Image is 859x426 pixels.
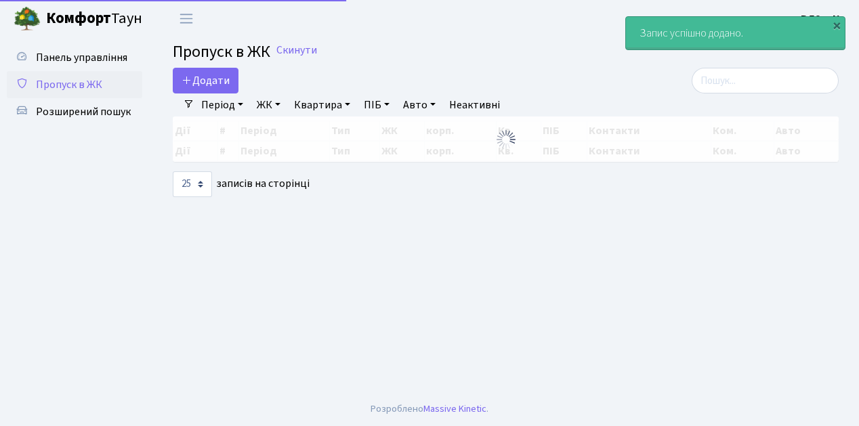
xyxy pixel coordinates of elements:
a: Додати [173,68,238,93]
span: Пропуск в ЖК [173,40,270,64]
a: ВЛ2 -. К. [801,11,843,27]
a: Пропуск в ЖК [7,71,142,98]
span: Таун [46,7,142,30]
input: Пошук... [692,68,839,93]
span: Панель управління [36,50,127,65]
a: Період [196,93,249,116]
div: Запис успішно додано. [626,17,845,49]
img: Обробка... [495,129,517,150]
select: записів на сторінці [173,171,212,197]
a: ПІБ [358,93,395,116]
span: Додати [182,73,230,88]
div: × [830,18,843,32]
a: Розширений пошук [7,98,142,125]
div: Розроблено . [371,402,488,417]
span: Пропуск в ЖК [36,77,102,92]
label: записів на сторінці [173,171,310,197]
b: Комфорт [46,7,111,29]
a: Massive Kinetic [423,402,486,416]
button: Переключити навігацію [169,7,203,30]
a: Неактивні [444,93,505,116]
img: logo.png [14,5,41,33]
a: Скинути [276,44,317,57]
a: ЖК [251,93,286,116]
b: ВЛ2 -. К. [801,12,843,26]
span: Розширений пошук [36,104,131,119]
a: Авто [398,93,441,116]
a: Панель управління [7,44,142,71]
a: Квартира [289,93,356,116]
